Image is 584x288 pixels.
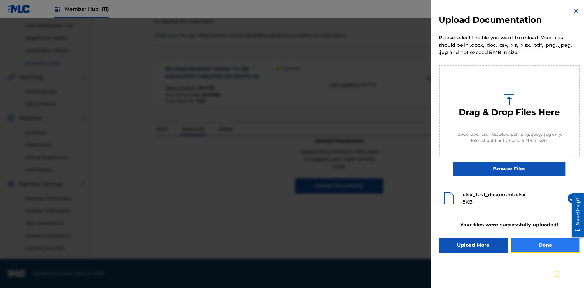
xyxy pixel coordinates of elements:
p: Please select the file you want to upload. Your files should be in .docx, .doc, .csv, .xls, .xlsx... [439,34,580,56]
img: MLC Logo [7,5,31,13]
span: (11) [102,6,109,12]
h3: Upload Documentation [439,15,542,25]
span: Member Hub [65,5,109,12]
button: Upload More [439,238,508,253]
span: .docx, .doc, .csv, .xls, .xlsx, .pdf, .png, .jpeg, .jpg only. Files should not exceed 5 MB in size. [452,131,567,144]
iframe: Chat Widget [554,259,584,288]
img: file-icon [442,191,456,206]
h3: Drag & Drop Files Here [459,107,560,118]
div: Drag [555,265,559,283]
button: Done [511,238,580,253]
b: xlsx_test_document.xlsx [462,192,526,197]
iframe: Resource Center [567,190,584,240]
img: upload [502,92,517,107]
b: Your files were successfully uploaded! [439,221,580,228]
img: Top Rightsholders [54,5,61,13]
label: Browse Files [453,162,565,176]
div: 8 KB [462,198,561,206]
